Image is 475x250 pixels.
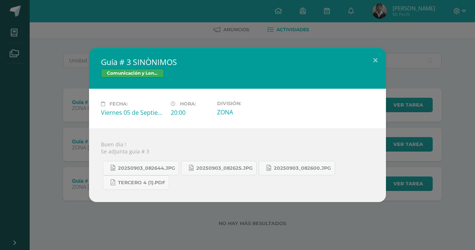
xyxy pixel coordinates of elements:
[217,101,281,106] label: División:
[101,108,165,117] div: Viernes 05 de Septiembre
[103,175,169,190] a: Tercero 4 (1).pdf
[101,57,374,67] h2: Guía # 3 SINÒNIMOS
[365,48,386,73] button: Close (Esc)
[109,101,128,107] span: Fecha:
[118,180,165,186] span: Tercero 4 (1).pdf
[259,161,335,175] a: 20250903_082600.jpg
[118,165,175,171] span: 20250903_082644.jpg
[101,69,164,78] span: Comunicación y Lenguaje
[217,108,281,116] div: ZONA
[171,108,211,117] div: 20:00
[181,161,257,175] a: 20250903_082625.jpg
[103,161,179,175] a: 20250903_082644.jpg
[196,165,253,171] span: 20250903_082625.jpg
[89,129,386,202] div: Buen día ! Se adjunta guía # 3
[180,101,196,107] span: Hora:
[274,165,331,171] span: 20250903_082600.jpg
